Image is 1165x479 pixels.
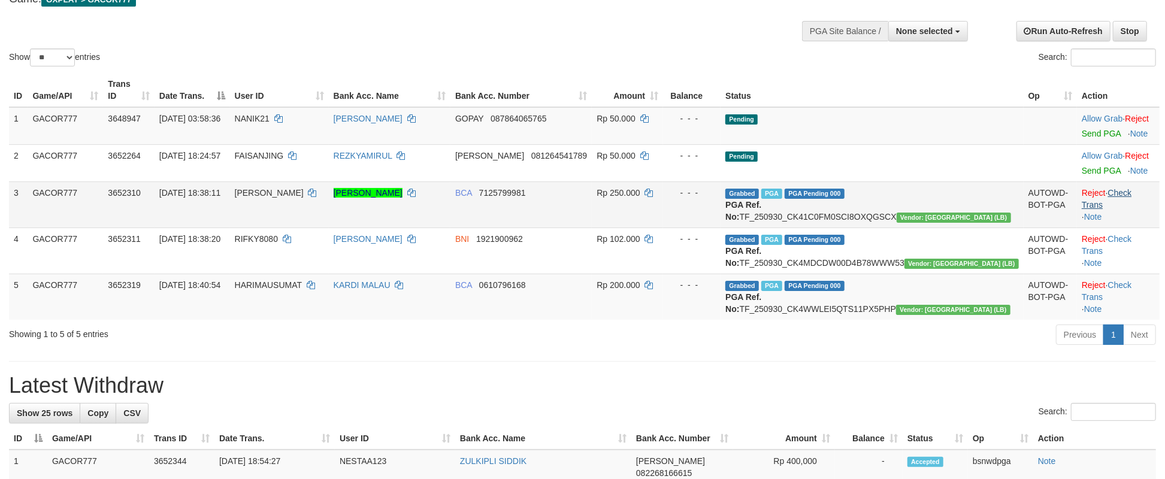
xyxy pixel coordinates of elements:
[108,114,141,123] span: 3648947
[725,235,759,245] span: Grabbed
[9,73,28,107] th: ID
[9,403,80,423] a: Show 25 rows
[668,113,716,125] div: - - -
[733,428,835,450] th: Amount: activate to sort column ascending
[1077,228,1160,274] td: · ·
[1033,428,1156,450] th: Action
[721,274,1023,320] td: TF_250930_CK4WWLEI5QTS11PX5PHP
[1103,325,1124,345] a: 1
[1082,151,1122,160] a: Allow Grab
[334,151,392,160] a: REZKYAMIRUL
[904,259,1019,269] span: Vendor URL: https://dashboard.q2checkout.com/secure
[9,144,28,181] td: 2
[668,150,716,162] div: - - -
[761,189,782,199] span: Marked by bsnwdpga
[725,114,758,125] span: Pending
[1125,151,1149,160] a: Reject
[103,73,154,107] th: Trans ID: activate to sort column ascending
[28,228,103,274] td: GACOR777
[725,151,758,162] span: Pending
[235,114,270,123] span: NANIK21
[1024,274,1077,320] td: AUTOWD-BOT-PGA
[450,73,592,107] th: Bank Acc. Number: activate to sort column ascending
[335,428,455,450] th: User ID: activate to sort column ascending
[149,428,214,450] th: Trans ID: activate to sort column ascending
[1123,325,1156,345] a: Next
[30,48,75,66] select: Showentries
[721,228,1023,274] td: TF_250930_CK4MDCDW00D4B78WWW53
[476,234,523,244] span: Copy 1921900962 to clipboard
[1077,73,1160,107] th: Action
[896,305,1010,315] span: Vendor URL: https://dashboard.q2checkout.com/secure
[9,228,28,274] td: 4
[1082,166,1121,175] a: Send PGA
[761,281,782,291] span: Marked by bsnwdpga
[460,456,526,466] a: ZULKIPLI SIDDIK
[1077,144,1160,181] td: ·
[9,374,1156,398] h1: Latest Withdraw
[123,408,141,418] span: CSV
[235,280,302,290] span: HARIMAUSUMAT
[455,234,469,244] span: BNI
[155,73,230,107] th: Date Trans.: activate to sort column descending
[87,408,108,418] span: Copy
[1071,48,1156,66] input: Search:
[1024,228,1077,274] td: AUTOWD-BOT-PGA
[592,73,663,107] th: Amount: activate to sort column ascending
[531,151,587,160] span: Copy 081264541789 to clipboard
[668,233,716,245] div: - - -
[17,408,72,418] span: Show 25 rows
[159,151,220,160] span: [DATE] 18:24:57
[479,188,526,198] span: Copy 7125799981 to clipboard
[761,235,782,245] span: Marked by bsnwdpga
[28,73,103,107] th: Game/API: activate to sort column ascending
[455,428,631,450] th: Bank Acc. Name: activate to sort column ascending
[1082,114,1122,123] a: Allow Grab
[1077,107,1160,145] td: ·
[159,114,220,123] span: [DATE] 03:58:36
[334,188,403,198] a: [PERSON_NAME]
[1082,280,1131,302] a: Check Trans
[1082,234,1106,244] a: Reject
[235,188,304,198] span: [PERSON_NAME]
[802,21,888,41] div: PGA Site Balance /
[329,73,450,107] th: Bank Acc. Name: activate to sort column ascending
[597,280,640,290] span: Rp 200.000
[28,144,103,181] td: GACOR777
[1077,181,1160,228] td: · ·
[108,151,141,160] span: 3652264
[9,428,47,450] th: ID: activate to sort column descending
[455,280,472,290] span: BCA
[1084,212,1102,222] a: Note
[230,73,329,107] th: User ID: activate to sort column ascending
[835,428,903,450] th: Balance: activate to sort column ascending
[1084,258,1102,268] a: Note
[668,187,716,199] div: - - -
[9,48,100,66] label: Show entries
[235,151,284,160] span: FAISANJING
[785,281,845,291] span: PGA Pending
[491,114,546,123] span: Copy 087864065765 to clipboard
[1016,21,1110,41] a: Run Auto-Refresh
[159,280,220,290] span: [DATE] 18:40:54
[479,280,526,290] span: Copy 0610796168 to clipboard
[28,107,103,145] td: GACOR777
[668,279,716,291] div: - - -
[721,181,1023,228] td: TF_250930_CK41C0FM0SCI8OXQGSCX
[1039,48,1156,66] label: Search:
[896,26,953,36] span: None selected
[725,292,761,314] b: PGA Ref. No:
[214,428,335,450] th: Date Trans.: activate to sort column ascending
[1077,274,1160,320] td: · ·
[785,235,845,245] span: PGA Pending
[1024,181,1077,228] td: AUTOWD-BOT-PGA
[968,428,1033,450] th: Op: activate to sort column ascending
[663,73,721,107] th: Balance
[235,234,278,244] span: RIFKY8080
[334,114,403,123] a: [PERSON_NAME]
[159,234,220,244] span: [DATE] 18:38:20
[334,234,403,244] a: [PERSON_NAME]
[9,323,476,340] div: Showing 1 to 5 of 5 entries
[1125,114,1149,123] a: Reject
[888,21,968,41] button: None selected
